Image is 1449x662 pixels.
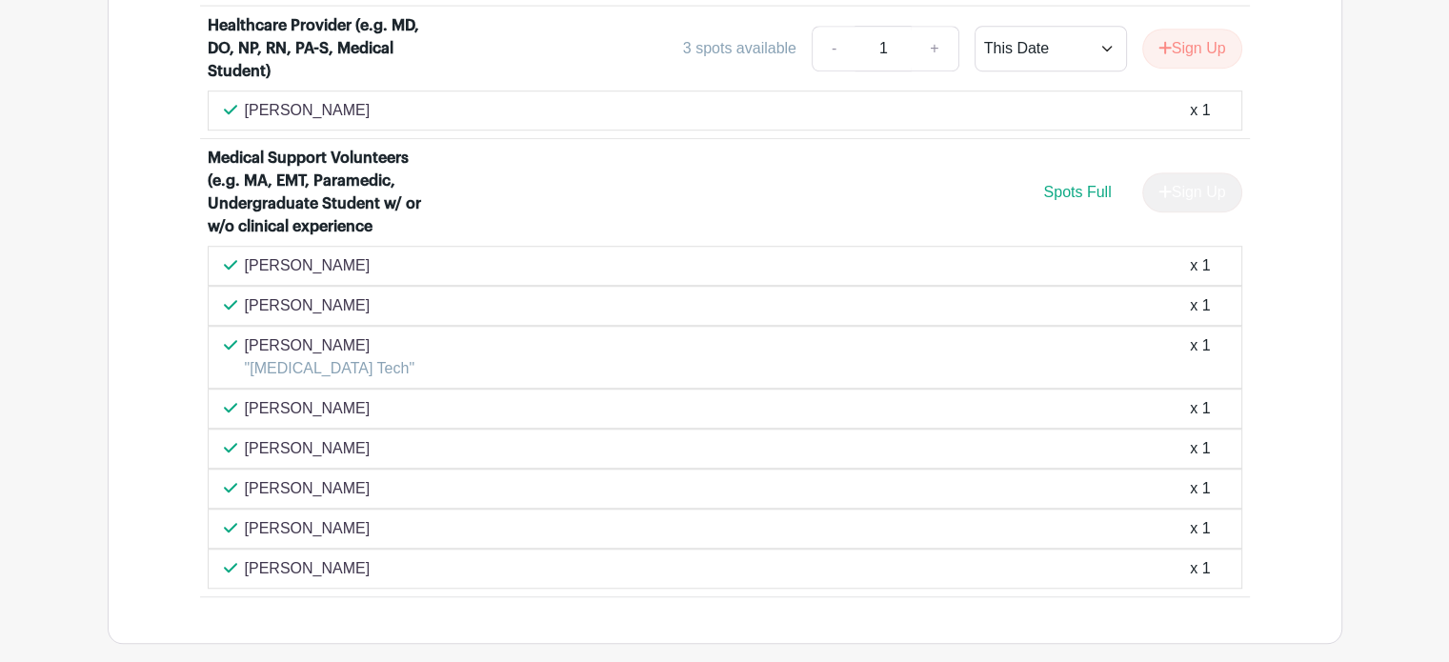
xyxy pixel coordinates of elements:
[245,254,371,277] p: [PERSON_NAME]
[245,477,371,500] p: [PERSON_NAME]
[245,397,371,420] p: [PERSON_NAME]
[245,334,415,357] p: [PERSON_NAME]
[1190,557,1210,580] div: x 1
[245,437,371,460] p: [PERSON_NAME]
[208,147,444,238] div: Medical Support Volunteers (e.g. MA, EMT, Paramedic, Undergraduate Student w/ or w/o clinical exp...
[245,357,415,380] p: "[MEDICAL_DATA] Tech"
[1190,334,1210,380] div: x 1
[683,37,796,60] div: 3 spots available
[1043,184,1111,200] span: Spots Full
[1190,294,1210,317] div: x 1
[1142,29,1242,69] button: Sign Up
[1190,254,1210,277] div: x 1
[911,26,958,71] a: +
[1190,99,1210,122] div: x 1
[245,557,371,580] p: [PERSON_NAME]
[1190,437,1210,460] div: x 1
[245,99,371,122] p: [PERSON_NAME]
[245,517,371,540] p: [PERSON_NAME]
[245,294,371,317] p: [PERSON_NAME]
[1190,397,1210,420] div: x 1
[208,14,444,83] div: Healthcare Provider (e.g. MD, DO, NP, RN, PA-S, Medical Student)
[1190,477,1210,500] div: x 1
[1190,517,1210,540] div: x 1
[812,26,855,71] a: -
